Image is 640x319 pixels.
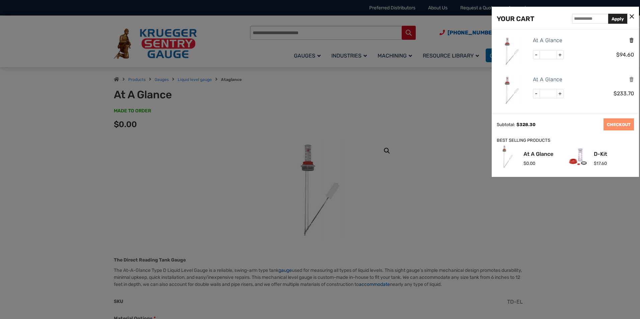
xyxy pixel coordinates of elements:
span: $ [594,161,596,166]
a: D-Kit [594,151,607,157]
span: 94.60 [616,51,634,58]
span: 0.00 [524,161,535,166]
a: At A Glance [524,151,553,157]
span: 328.30 [516,122,536,127]
div: Subtotal: [497,122,515,127]
div: YOUR CART [497,13,534,24]
div: BEST SELLING PRODUCTS [497,137,634,144]
span: 17.60 [594,161,607,166]
span: + [557,89,563,98]
button: Apply [608,14,627,24]
span: + [557,50,563,59]
span: - [533,89,540,98]
span: - [533,50,540,59]
a: At A Glance [533,75,562,84]
img: At A Glance [497,36,527,66]
span: $ [616,51,620,58]
img: D-Kit [567,146,589,168]
span: 233.70 [614,90,634,97]
a: CHECKOUT [604,118,634,130]
a: Remove this item [629,37,634,43]
img: At A Glance [497,146,518,168]
a: Remove this item [629,76,634,83]
span: $ [516,122,519,127]
span: $ [614,90,617,97]
img: At A Glance [497,75,527,105]
a: At A Glance [533,36,562,45]
span: $ [524,161,526,166]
